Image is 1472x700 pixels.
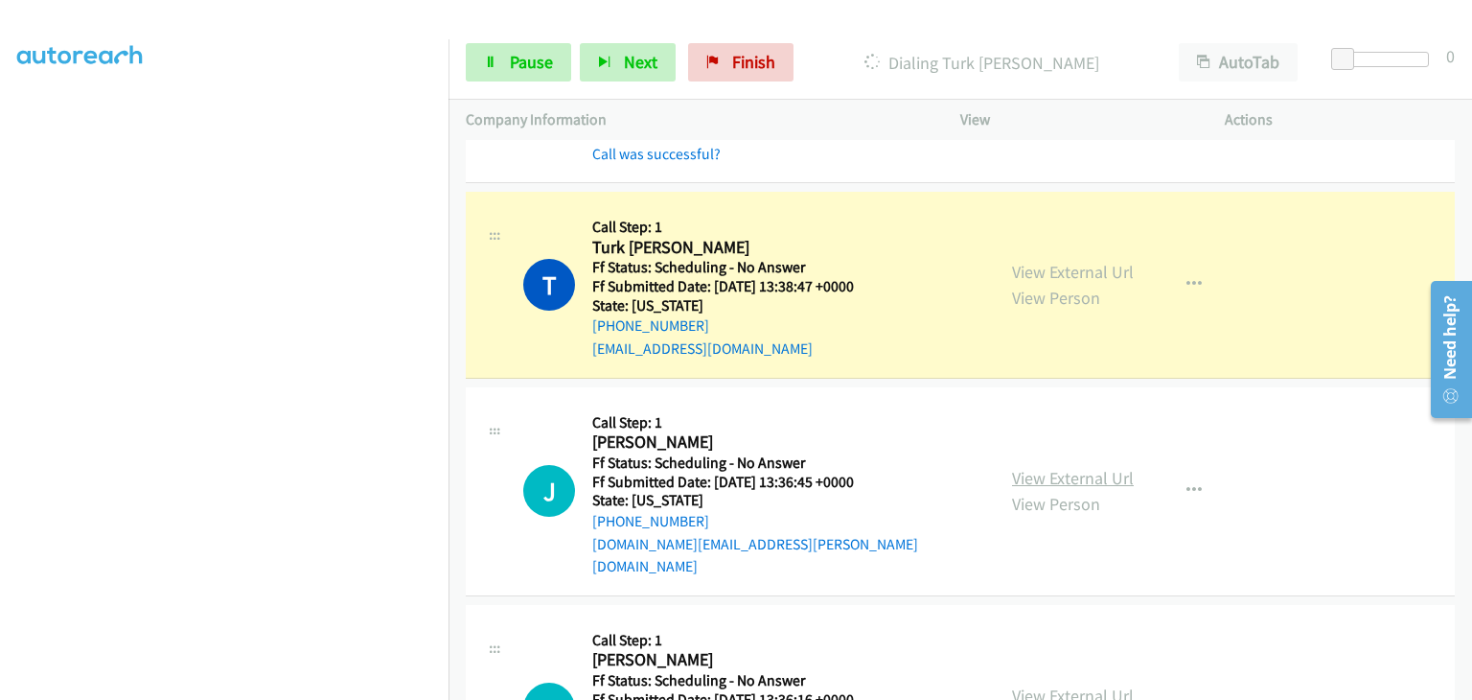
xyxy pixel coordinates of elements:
[510,51,553,73] span: Pause
[592,339,813,358] a: [EMAIL_ADDRESS][DOMAIN_NAME]
[1417,273,1472,426] iframe: Resource Center
[466,43,571,82] a: Pause
[592,454,977,473] h5: Ff Status: Scheduling - No Answer
[592,631,977,650] h5: Call Step: 1
[592,258,878,277] h5: Ff Status: Scheduling - No Answer
[592,296,878,315] h5: State: [US_STATE]
[592,491,977,510] h5: State: [US_STATE]
[624,51,657,73] span: Next
[523,465,575,517] div: The call is yet to be attempted
[592,649,878,671] h2: [PERSON_NAME]
[592,432,878,454] h2: [PERSON_NAME]
[592,671,977,690] h5: Ff Status: Scheduling - No Answer
[1341,52,1429,67] div: Delay between calls (in seconds)
[592,535,918,576] a: [DOMAIN_NAME][EMAIL_ADDRESS][PERSON_NAME][DOMAIN_NAME]
[523,259,575,311] h1: T
[592,473,977,492] h5: Ff Submitted Date: [DATE] 13:36:45 +0000
[523,465,575,517] h1: J
[592,413,977,432] h5: Call Step: 1
[1446,43,1455,69] div: 0
[819,50,1144,76] p: Dialing Turk [PERSON_NAME]
[688,43,793,82] a: Finish
[592,512,709,530] a: [PHONE_NUMBER]
[960,108,1190,131] p: View
[732,51,775,73] span: Finish
[592,145,721,163] a: Call was successful?
[466,108,926,131] p: Company Information
[592,237,878,259] h2: Turk [PERSON_NAME]
[1179,43,1298,82] button: AutoTab
[580,43,676,82] button: Next
[592,277,878,296] h5: Ff Submitted Date: [DATE] 13:38:47 +0000
[592,316,709,335] a: [PHONE_NUMBER]
[1225,108,1455,131] p: Actions
[592,218,878,237] h5: Call Step: 1
[1012,261,1134,283] a: View External Url
[1012,287,1100,309] a: View Person
[1012,493,1100,515] a: View Person
[1012,467,1134,489] a: View External Url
